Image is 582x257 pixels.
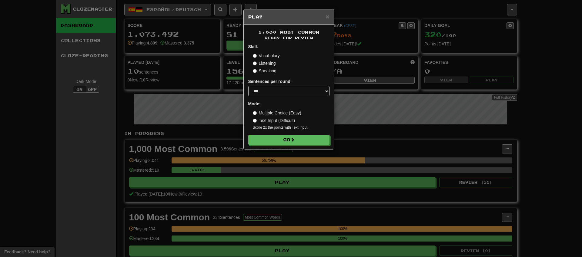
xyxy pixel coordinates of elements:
[248,135,329,145] button: Go
[253,69,257,73] input: Speaking
[253,60,276,66] label: Listening
[253,61,257,65] input: Listening
[248,78,292,84] label: Sentences per round:
[248,44,258,49] strong: Skill:
[253,68,276,74] label: Speaking
[253,54,257,58] input: Vocabulary
[248,14,329,20] h5: Play
[253,119,257,123] input: Text Input (Difficult)
[253,53,280,59] label: Vocabulary
[326,13,329,20] button: Close
[248,101,261,106] strong: Mode:
[253,110,301,116] label: Multiple Choice (Easy)
[326,13,329,20] span: ×
[258,30,319,35] span: 1,000 Most Common
[248,35,329,41] small: Ready for Review
[253,111,257,115] input: Multiple Choice (Easy)
[253,117,295,124] label: Text Input (Difficult)
[253,125,329,130] small: Score 2x the points with Text Input !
